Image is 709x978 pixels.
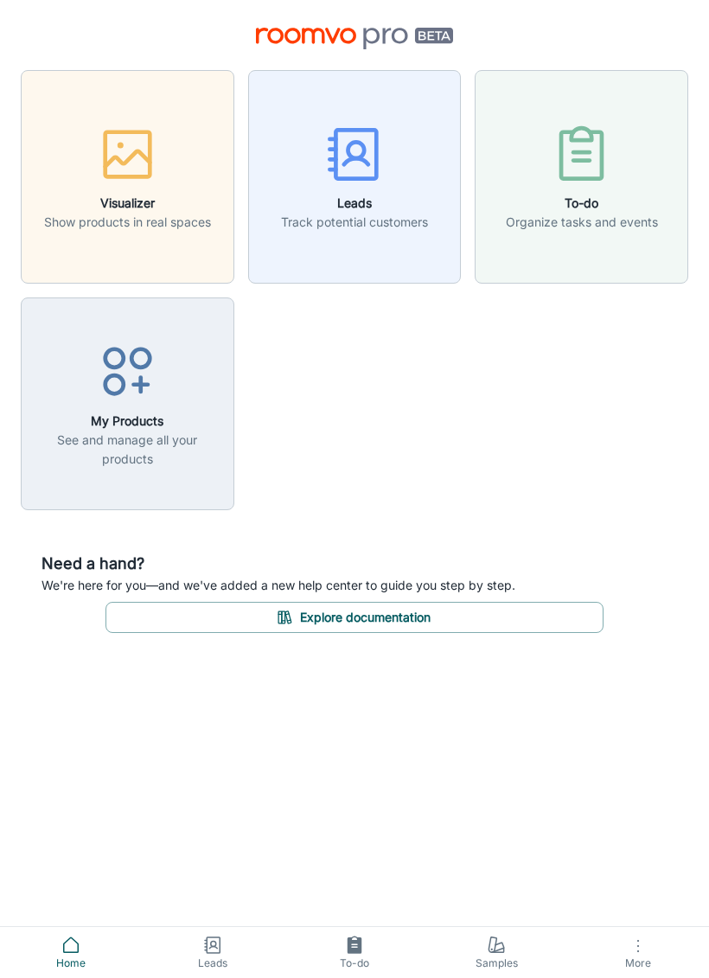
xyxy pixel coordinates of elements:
span: To-do [294,956,415,971]
a: My ProductsSee and manage all your products [21,393,234,411]
p: See and manage all your products [32,431,223,469]
h6: Need a hand? [42,552,667,576]
span: Samples [436,956,557,971]
a: Samples [425,927,567,978]
a: Explore documentation [105,608,604,625]
button: LeadsTrack potential customers [248,70,462,284]
span: Leads [152,956,273,971]
p: Track potential customers [281,213,428,232]
button: Explore documentation [105,602,604,633]
span: More [578,956,699,969]
p: Organize tasks and events [506,213,658,232]
button: More [567,927,709,978]
a: To-doOrganize tasks and events [475,167,688,184]
button: To-doOrganize tasks and events [475,70,688,284]
button: VisualizerShow products in real spaces [21,70,234,284]
a: Leads [142,927,284,978]
span: Home [10,956,131,971]
h6: My Products [32,412,223,431]
p: Show products in real spaces [44,213,211,232]
a: LeadsTrack potential customers [248,167,462,184]
button: My ProductsSee and manage all your products [21,297,234,511]
h6: To-do [506,194,658,213]
img: Roomvo PRO Beta [256,28,454,49]
h6: Visualizer [44,194,211,213]
h6: Leads [281,194,428,213]
p: We're here for you—and we've added a new help center to guide you step by step. [42,576,667,595]
a: To-do [284,927,425,978]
